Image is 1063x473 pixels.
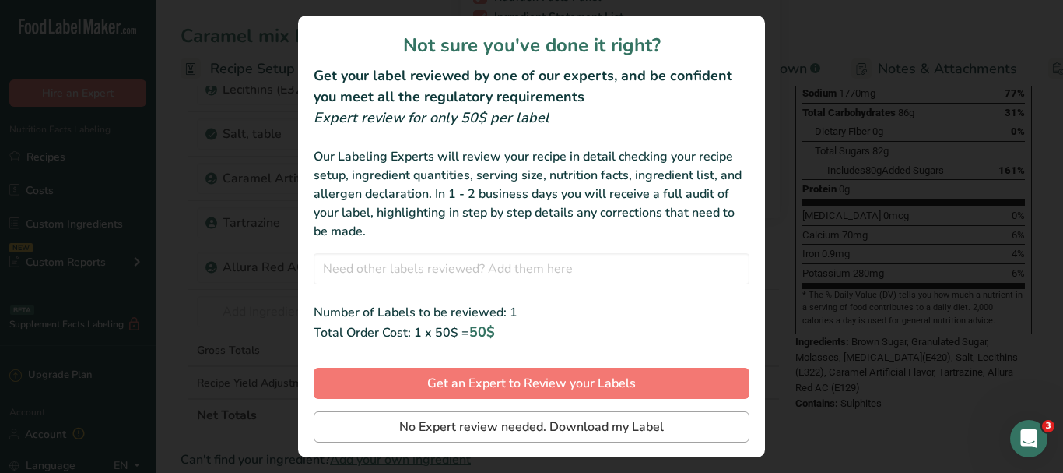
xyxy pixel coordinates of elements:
[1010,420,1047,457] iframe: Intercom live chat
[314,303,749,322] div: Number of Labels to be reviewed: 1
[314,368,749,399] button: Get an Expert to Review your Labels
[314,31,749,59] h1: Not sure you've done it right?
[469,323,495,341] span: 50$
[314,147,749,241] div: Our Labeling Experts will review your recipe in detail checking your recipe setup, ingredient qua...
[314,65,749,108] h2: Get your label reviewed by one of our experts, and be confident you meet all the regulatory requi...
[314,108,749,129] div: Expert review for only 50$ per label
[314,322,749,343] div: Total Order Cost: 1 x 50$ =
[399,418,664,436] span: No Expert review needed. Download my Label
[314,411,749,443] button: No Expert review needed. Download my Label
[427,374,636,393] span: Get an Expert to Review your Labels
[314,253,749,284] input: Need other labels reviewed? Add them here
[1042,420,1054,432] span: 3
